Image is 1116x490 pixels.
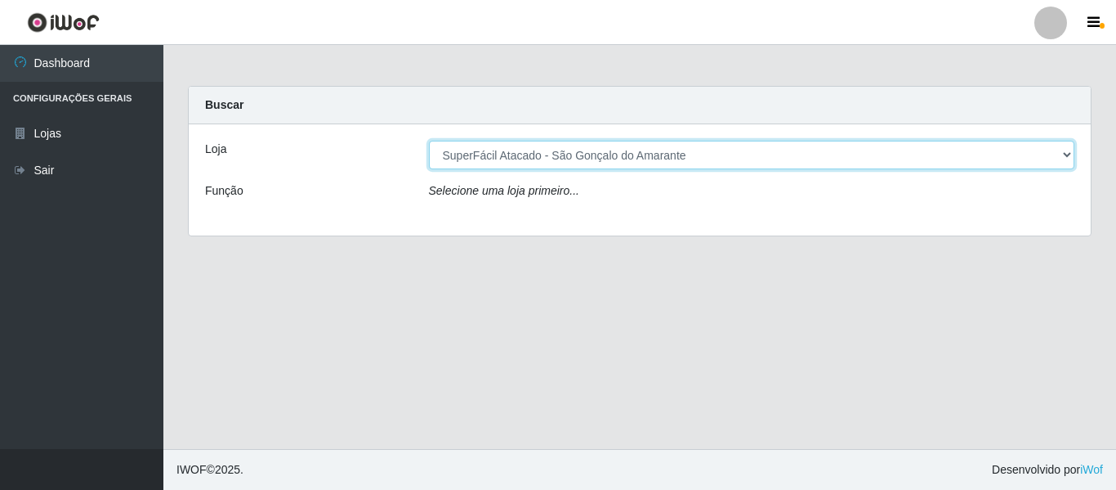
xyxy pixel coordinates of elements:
[176,463,207,476] span: IWOF
[992,461,1103,479] span: Desenvolvido por
[205,141,226,158] label: Loja
[27,12,100,33] img: CoreUI Logo
[176,461,243,479] span: © 2025 .
[205,182,243,200] label: Função
[1080,463,1103,476] a: iWof
[429,184,579,197] i: Selecione uma loja primeiro...
[205,98,243,111] strong: Buscar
